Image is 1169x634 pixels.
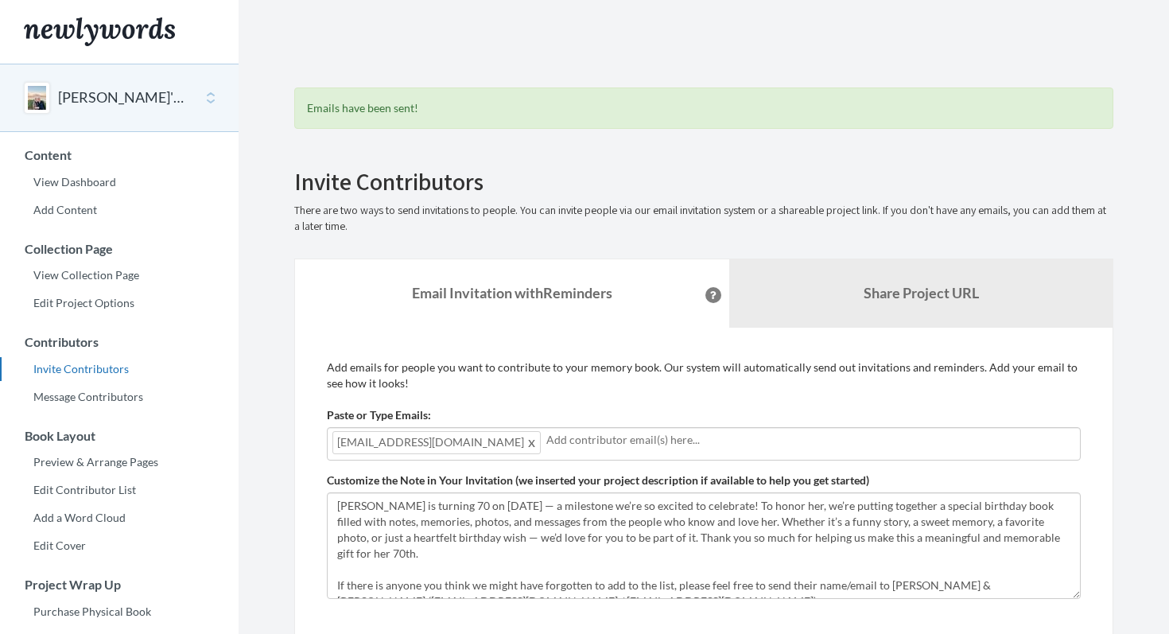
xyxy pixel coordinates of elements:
h2: Invite Contributors [294,169,1113,195]
button: [PERSON_NAME]'s 70th Birthday [58,88,187,108]
iframe: Opens a widget where you can chat to one of our agents [1045,586,1153,626]
p: There are two ways to send invitations to people. You can invite people via our email invitation ... [294,203,1113,235]
h3: Content [1,148,239,162]
img: Newlywords logo [24,18,175,46]
div: Emails have been sent! [294,88,1113,129]
strong: Email Invitation with Reminders [412,284,612,301]
h3: Contributors [1,335,239,349]
span: [EMAIL_ADDRESS][DOMAIN_NAME] [332,431,541,454]
textarea: [PERSON_NAME] is turning 70 on [DATE] — a milestone we’re so excited to celebrate! To honor her, ... [327,492,1081,599]
h3: Collection Page [1,242,239,256]
b: Share Project URL [864,284,979,301]
h3: Book Layout [1,429,239,443]
label: Customize the Note in Your Invitation (we inserted your project description if available to help ... [327,473,869,488]
h3: Project Wrap Up [1,578,239,592]
label: Paste or Type Emails: [327,407,431,423]
input: Add contributor email(s) here... [546,431,1075,449]
p: Add emails for people you want to contribute to your memory book. Our system will automatically s... [327,360,1081,391]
